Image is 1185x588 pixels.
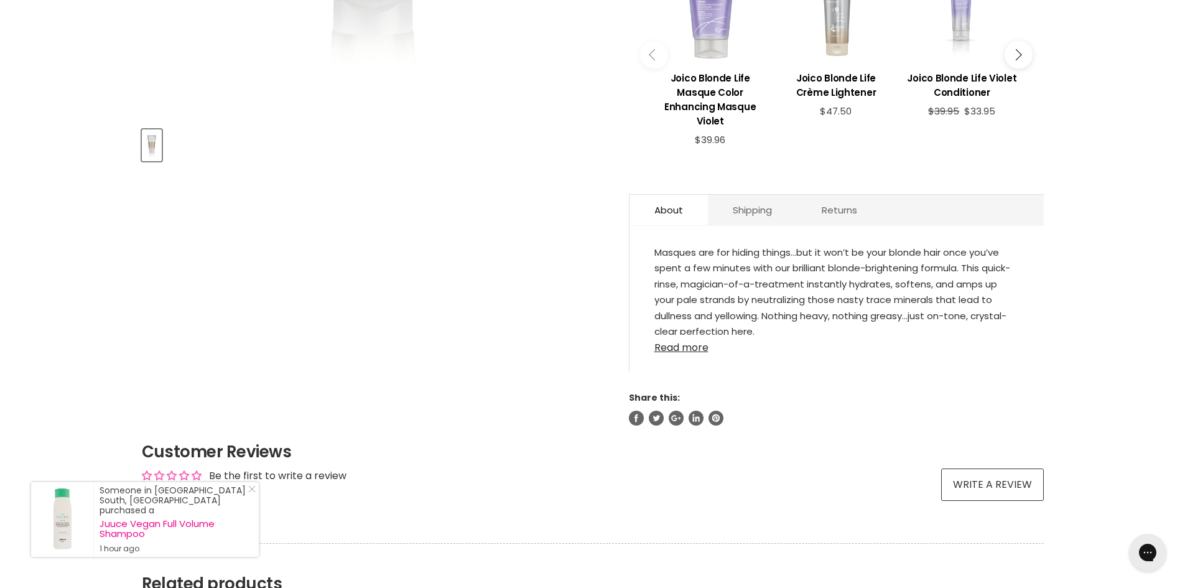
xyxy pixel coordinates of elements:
[100,519,246,539] a: Juuce Vegan Full Volume Shampoo
[629,392,1044,426] aside: Share this:
[941,469,1044,501] a: Write a review
[630,195,708,225] a: About
[209,469,346,483] div: Be the first to write a review
[695,133,725,146] span: $39.96
[779,62,893,106] a: View product:Joico Blonde Life Crème Lightener
[654,245,1019,335] div: Masques are for hiding things…but it won’t be your blonde hair once you’ve spent a few minutes wi...
[100,485,246,554] div: Someone in [GEOGRAPHIC_DATA] South, [GEOGRAPHIC_DATA] purchased a
[100,544,246,554] small: 1 hour ago
[797,195,882,225] a: Returns
[31,482,93,557] a: Visit product page
[654,71,767,128] h3: Joico Blonde Life Masque Color Enhancing Masque Violet
[248,485,256,493] svg: Close Icon
[964,105,995,118] span: $33.95
[142,469,202,483] div: Average rating is 0.00 stars
[654,62,767,134] a: View product:Joico Blonde Life Masque Color Enhancing Masque Violet
[708,195,797,225] a: Shipping
[143,131,160,160] img: Joico Blonde Life Brightening Masque
[905,62,1018,106] a: View product:Joico Blonde Life Violet Conditioner
[820,105,852,118] span: $47.50
[779,71,893,100] h3: Joico Blonde Life Crème Lightener
[243,485,256,498] a: Close Notification
[629,391,680,404] span: Share this:
[142,441,1044,463] h2: Customer Reviews
[142,129,162,161] button: Joico Blonde Life Brightening Masque
[1123,530,1173,576] iframe: Gorgias live chat messenger
[140,126,608,161] div: Product thumbnails
[905,71,1018,100] h3: Joico Blonde Life Violet Conditioner
[928,105,959,118] span: $39.95
[654,335,1019,353] a: Read more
